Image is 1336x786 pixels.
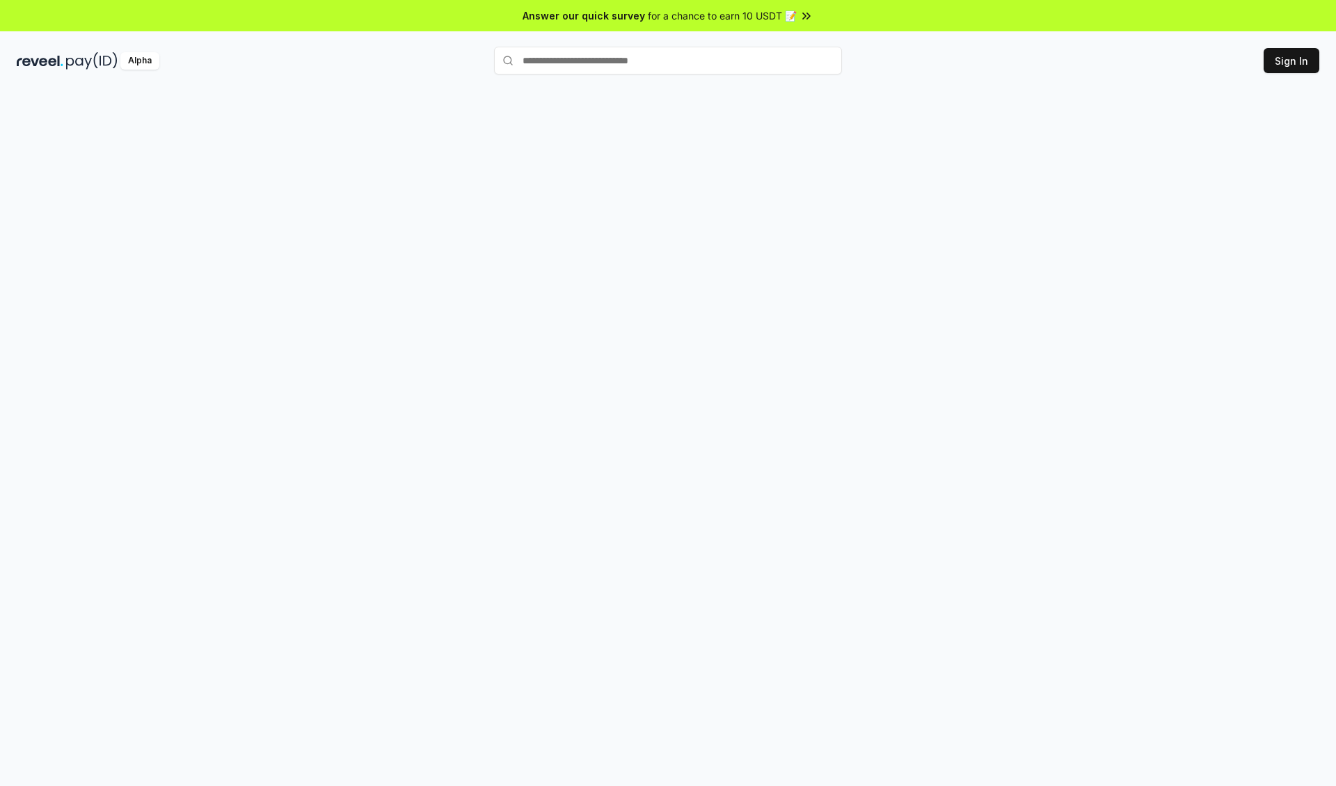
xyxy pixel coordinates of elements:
div: Alpha [120,52,159,70]
img: reveel_dark [17,52,63,70]
span: for a chance to earn 10 USDT 📝 [648,8,797,23]
span: Answer our quick survey [523,8,645,23]
button: Sign In [1264,48,1319,73]
img: pay_id [66,52,118,70]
